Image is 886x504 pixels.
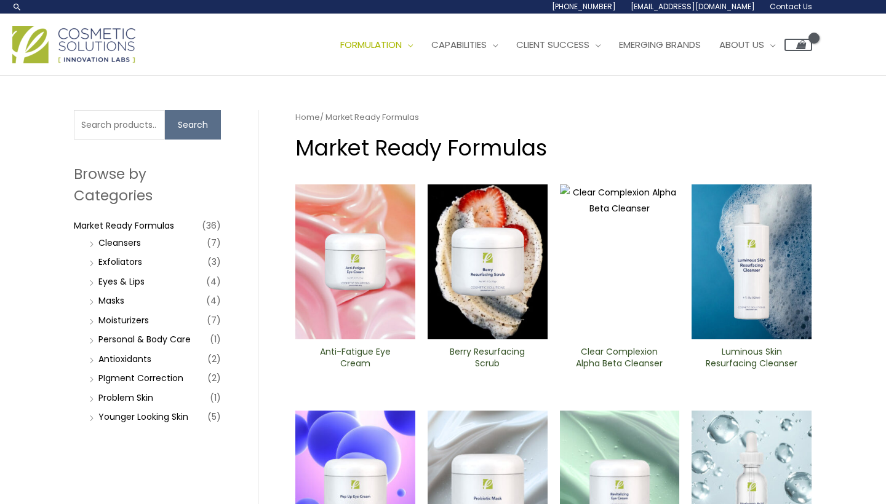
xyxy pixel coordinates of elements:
a: View Shopping Cart, empty [784,39,812,51]
span: (36) [202,217,221,234]
span: (1) [210,331,221,348]
a: Anti-Fatigue Eye Cream [306,346,405,374]
button: Search [165,110,221,140]
a: Younger Looking Skin [98,411,188,423]
h1: Market Ready Formulas [295,133,812,163]
span: Emerging Brands [619,38,701,51]
span: Contact Us [770,1,812,12]
a: Cleansers [98,237,141,249]
a: PIgment Correction [98,372,183,384]
a: Search icon link [12,2,22,12]
a: Client Success [507,26,610,63]
img: Cosmetic Solutions Logo [12,26,135,63]
h2: Clear Complexion Alpha Beta ​Cleanser [570,346,669,369]
a: Eyes & Lips [98,275,145,288]
span: (4) [206,273,221,290]
a: Formulation [331,26,422,63]
a: Moisturizers [98,314,149,326]
a: Clear Complexion Alpha Beta ​Cleanser [570,346,669,374]
h2: Browse by Categories [74,163,221,205]
a: Exfoliators [98,256,142,268]
span: [EMAIL_ADDRESS][DOMAIN_NAME] [631,1,755,12]
span: About Us [719,38,764,51]
input: Search products… [74,110,165,140]
h2: Anti-Fatigue Eye Cream [306,346,405,369]
h2: Berry Resurfacing Scrub [438,346,537,369]
img: Berry Resurfacing Scrub [428,184,548,339]
img: Clear Complexion Alpha Beta ​Cleanser [560,184,680,339]
span: [PHONE_NUMBER] [552,1,616,12]
span: (2) [207,350,221,368]
span: (1) [210,389,221,406]
span: Client Success [516,38,589,51]
span: (4) [206,292,221,309]
a: Capabilities [422,26,507,63]
span: (2) [207,369,221,387]
h2: Luminous Skin Resurfacing ​Cleanser [702,346,801,369]
a: Luminous Skin Resurfacing ​Cleanser [702,346,801,374]
span: Formulation [340,38,402,51]
span: Capabilities [431,38,487,51]
a: Berry Resurfacing Scrub [438,346,537,374]
a: Home [295,111,320,123]
span: (7) [207,312,221,329]
span: (7) [207,234,221,251]
a: Emerging Brands [610,26,710,63]
img: Luminous Skin Resurfacing ​Cleanser [692,184,812,339]
nav: Breadcrumb [295,110,812,125]
a: Antioxidants [98,353,151,365]
nav: Site Navigation [322,26,812,63]
span: (5) [207,408,221,425]
a: Market Ready Formulas [74,219,174,232]
a: Problem Skin [98,392,153,404]
a: Personal & Body Care [98,333,191,345]
a: Masks [98,294,124,307]
a: About Us [710,26,784,63]
img: Anti Fatigue Eye Cream [295,184,415,339]
span: (3) [207,253,221,270]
